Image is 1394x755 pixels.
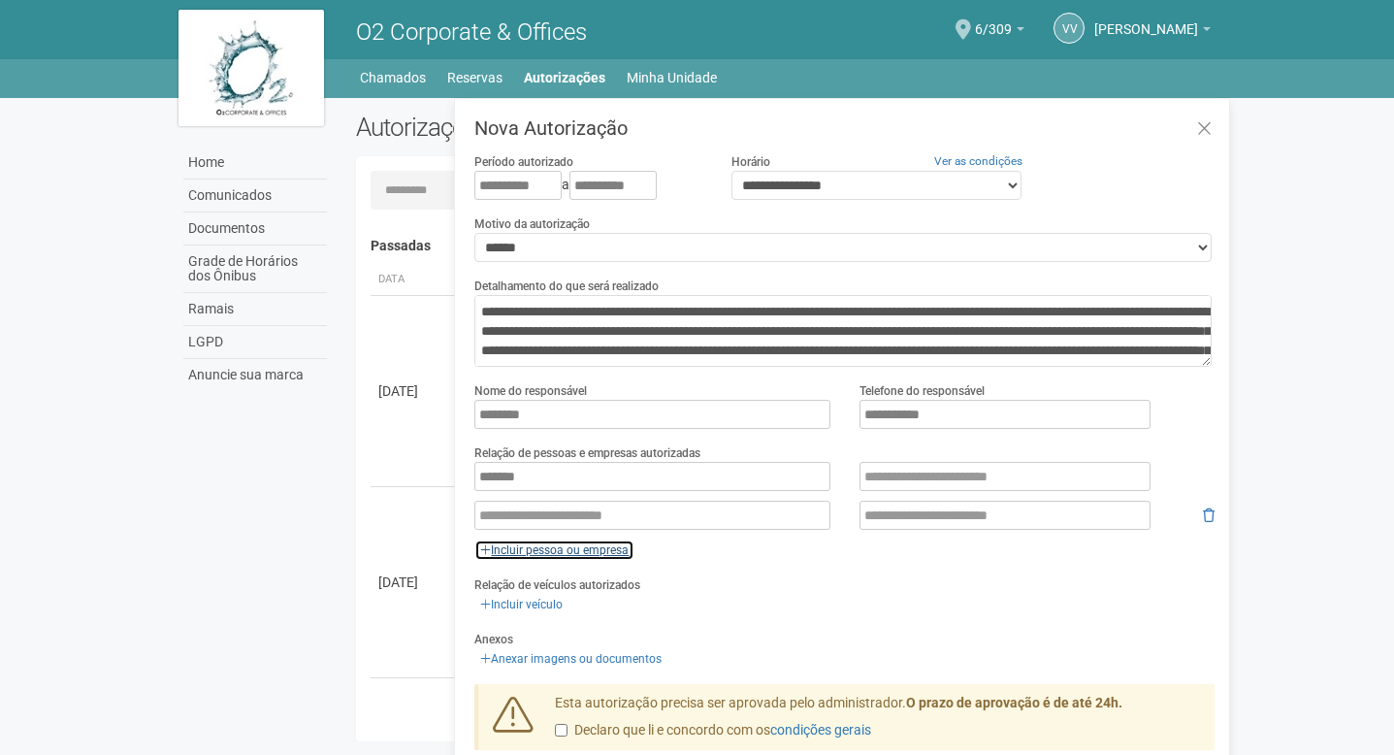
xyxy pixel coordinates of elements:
[524,64,605,91] a: Autorizações
[178,10,324,126] img: logo.jpg
[474,153,573,171] label: Período autorizado
[474,118,1215,138] h3: Nova Autorização
[356,113,771,142] h2: Autorizações
[770,722,871,738] a: condições gerais
[555,721,871,740] label: Declaro que li e concordo com os
[183,246,327,293] a: Grade de Horários dos Ônibus
[356,18,587,46] span: O2 Corporate & Offices
[183,180,327,213] a: Comunicados
[1054,13,1085,44] a: VV
[378,381,450,401] div: [DATE]
[474,444,700,462] label: Relação de pessoas e empresas autorizadas
[540,694,1216,750] div: Esta autorização precisa ser aprovada pelo administrador.
[474,631,513,648] label: Anexos
[859,382,985,400] label: Telefone do responsável
[447,64,502,91] a: Reservas
[183,213,327,246] a: Documentos
[1203,509,1215,522] i: Remover
[627,64,717,91] a: Minha Unidade
[371,239,1202,253] h4: Passadas
[474,171,701,200] div: a
[371,264,458,296] th: Data
[360,64,426,91] a: Chamados
[474,648,667,670] a: Anexar imagens ou documentos
[975,24,1024,40] a: 6/309
[474,278,659,295] label: Detalhamento do que será realizado
[1094,24,1211,40] a: [PERSON_NAME]
[183,293,327,326] a: Ramais
[555,724,567,737] input: Declaro que li e concordo com oscondições gerais
[1094,3,1198,37] span: Vanessa Veiverberg da Silva
[975,3,1012,37] span: 6/309
[474,540,634,561] a: Incluir pessoa ou empresa
[474,382,587,400] label: Nome do responsável
[183,326,327,359] a: LGPD
[474,215,590,233] label: Motivo da autorização
[183,147,327,180] a: Home
[474,594,568,615] a: Incluir veículo
[906,695,1122,710] strong: O prazo de aprovação é de até 24h.
[731,153,770,171] label: Horário
[474,576,640,594] label: Relação de veículos autorizados
[183,359,327,391] a: Anuncie sua marca
[378,573,450,592] div: [DATE]
[934,154,1022,168] a: Ver as condições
